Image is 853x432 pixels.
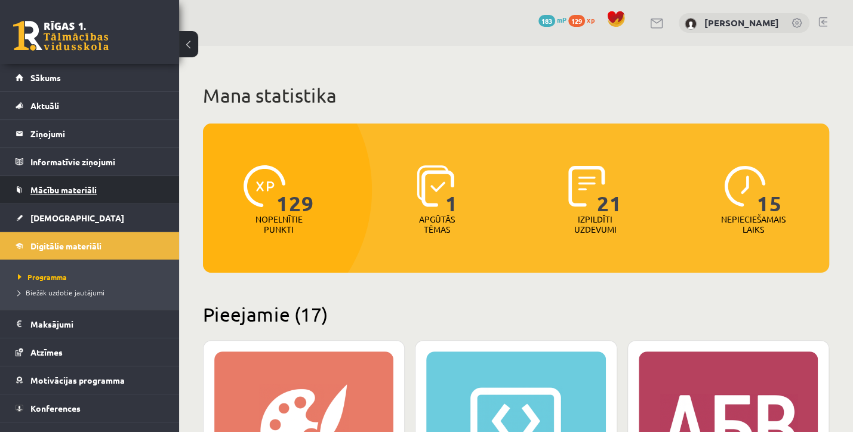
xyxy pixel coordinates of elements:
[30,72,61,83] span: Sākums
[16,64,164,91] a: Sākums
[16,148,164,175] a: Informatīvie ziņojumi
[16,120,164,147] a: Ziņojumi
[16,338,164,366] a: Atzīmes
[757,165,782,214] span: 15
[16,394,164,422] a: Konferences
[30,375,125,385] span: Motivācijas programma
[572,214,618,234] p: Izpildīti uzdevumi
[568,15,585,27] span: 129
[16,232,164,260] a: Digitālie materiāli
[18,287,167,298] a: Biežāk uzdotie jautājumi
[30,148,164,175] legend: Informatīvie ziņojumi
[16,366,164,394] a: Motivācijas programma
[724,165,766,207] img: icon-clock-7be60019b62300814b6bd22b8e044499b485619524d84068768e800edab66f18.svg
[596,165,621,214] span: 21
[16,204,164,232] a: [DEMOGRAPHIC_DATA]
[30,212,124,223] span: [DEMOGRAPHIC_DATA]
[587,15,595,24] span: xp
[30,120,164,147] legend: Ziņojumi
[30,310,164,338] legend: Maksājumi
[255,214,303,234] p: Nopelnītie punkti
[30,240,101,251] span: Digitālie materiāli
[203,303,829,326] h2: Pieejamie (17)
[18,288,104,297] span: Biežāk uzdotie jautājumi
[445,165,458,214] span: 1
[538,15,555,27] span: 183
[13,21,109,51] a: Rīgas 1. Tālmācības vidusskola
[18,272,67,282] span: Programma
[30,403,81,414] span: Konferences
[276,165,314,214] span: 129
[16,310,164,338] a: Maksājumi
[18,271,167,282] a: Programma
[30,184,97,195] span: Mācību materiāli
[203,84,829,107] h1: Mana statistika
[685,18,697,30] img: Sandra Letinska
[568,165,605,207] img: icon-completed-tasks-ad58ae20a441b2904462921112bc710f1caf180af7a3daa7317a5a94f2d26646.svg
[417,165,454,207] img: icon-learned-topics-4a711ccc23c960034f471b6e78daf4a3bad4a20eaf4de84257b87e66633f6470.svg
[30,100,59,111] span: Aktuāli
[16,92,164,119] a: Aktuāli
[16,176,164,203] a: Mācību materiāli
[538,15,566,24] a: 183 mP
[568,15,601,24] a: 129 xp
[557,15,566,24] span: mP
[704,17,779,29] a: [PERSON_NAME]
[30,347,63,357] span: Atzīmes
[414,214,460,234] p: Apgūtās tēmas
[244,165,285,207] img: icon-xp-0682a9bc20223a9ccc6f5883a126b849a74cddfe5390d2b41b4391c66f2066e7.svg
[721,214,786,234] p: Nepieciešamais laiks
